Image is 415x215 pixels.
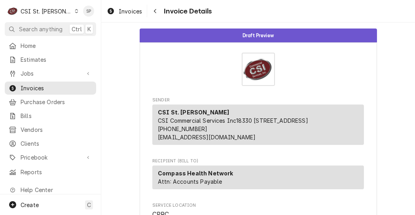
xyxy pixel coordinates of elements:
span: Invoices [21,84,92,92]
a: Home [5,39,96,52]
a: Reports [5,166,96,179]
span: Bills [21,112,92,120]
div: Shelley Politte's Avatar [83,6,94,17]
span: Help Center [21,186,91,194]
span: Sender [152,97,364,103]
a: [PHONE_NUMBER] [158,126,207,132]
a: Go to Pricebook [5,151,96,164]
span: Invoices [119,7,142,15]
div: Status [140,29,377,42]
strong: CSI St. [PERSON_NAME] [158,109,229,116]
button: Navigate back [149,5,161,17]
a: [EMAIL_ADDRESS][DOMAIN_NAME] [158,134,256,141]
span: Attn: Accounts Payable [158,178,222,185]
a: Purchase Orders [5,95,96,108]
a: Invoices [104,5,145,18]
span: Draft Preview [243,33,274,38]
div: SP [83,6,94,17]
span: Recipient (Bill To) [152,158,364,164]
div: Sender [152,105,364,148]
div: Invoice Sender [152,97,364,148]
span: K [87,25,91,33]
div: Sender [152,105,364,145]
span: Reports [21,168,92,176]
div: CSI St. Louis's Avatar [7,6,18,17]
span: Estimates [21,55,92,64]
div: Invoice Recipient [152,158,364,193]
span: Invoice Details [161,6,212,17]
strong: Compass Health Network [158,170,233,177]
img: Logo [242,53,275,86]
a: Vendors [5,123,96,136]
span: Ctrl [72,25,82,33]
a: Invoices [5,82,96,95]
span: Service Location [152,202,364,209]
div: CSI St. [PERSON_NAME] [21,7,72,15]
a: Go to Help Center [5,183,96,196]
a: Estimates [5,53,96,66]
div: Recipient (Bill To) [152,166,364,189]
span: Vendors [21,126,92,134]
span: Clients [21,139,92,148]
span: Purchase Orders [21,98,92,106]
a: Bills [5,109,96,122]
div: C [7,6,18,17]
span: Search anything [19,25,63,33]
a: Clients [5,137,96,150]
span: Create [21,202,39,208]
div: Recipient (Bill To) [152,166,364,192]
span: Home [21,42,92,50]
span: CSI Commercial Services Inc18330 [STREET_ADDRESS] [158,117,308,124]
span: Jobs [21,69,80,78]
span: Pricebook [21,153,80,162]
span: C [87,201,91,209]
button: Search anythingCtrlK [5,22,96,36]
a: Go to Jobs [5,67,96,80]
